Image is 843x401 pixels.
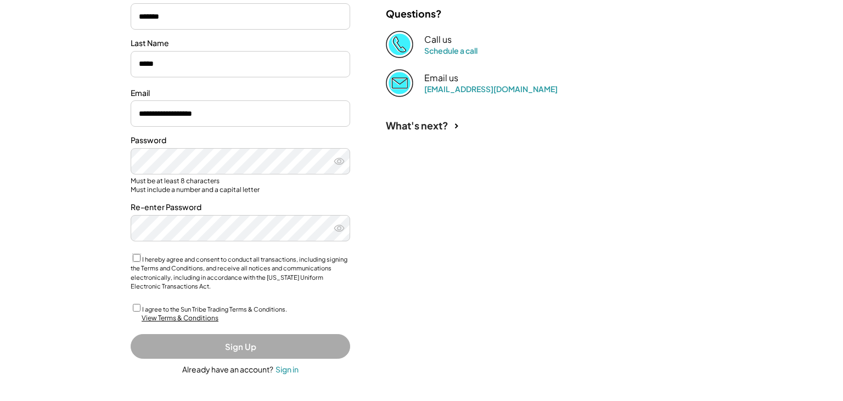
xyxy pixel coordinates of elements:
img: Email%202%403x.png [386,69,413,97]
img: Phone%20copy%403x.png [386,31,413,58]
label: I agree to the Sun Tribe Trading Terms & Conditions. [142,306,287,313]
a: Schedule a call [424,46,477,55]
div: Must be at least 8 characters Must include a number and a capital letter [131,177,350,194]
div: Already have an account? [182,364,273,375]
div: Call us [424,34,452,46]
div: Re-enter Password [131,202,350,213]
a: [EMAIL_ADDRESS][DOMAIN_NAME] [424,84,558,94]
div: Email us [424,72,458,84]
div: Questions? [386,7,442,20]
button: Sign Up [131,334,350,359]
label: I hereby agree and consent to conduct all transactions, including signing the Terms and Condition... [131,256,347,290]
div: What's next? [386,119,448,132]
div: Password [131,135,350,146]
div: Sign in [276,364,299,374]
div: Last Name [131,38,350,49]
div: Email [131,88,350,99]
div: View Terms & Conditions [142,314,218,323]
